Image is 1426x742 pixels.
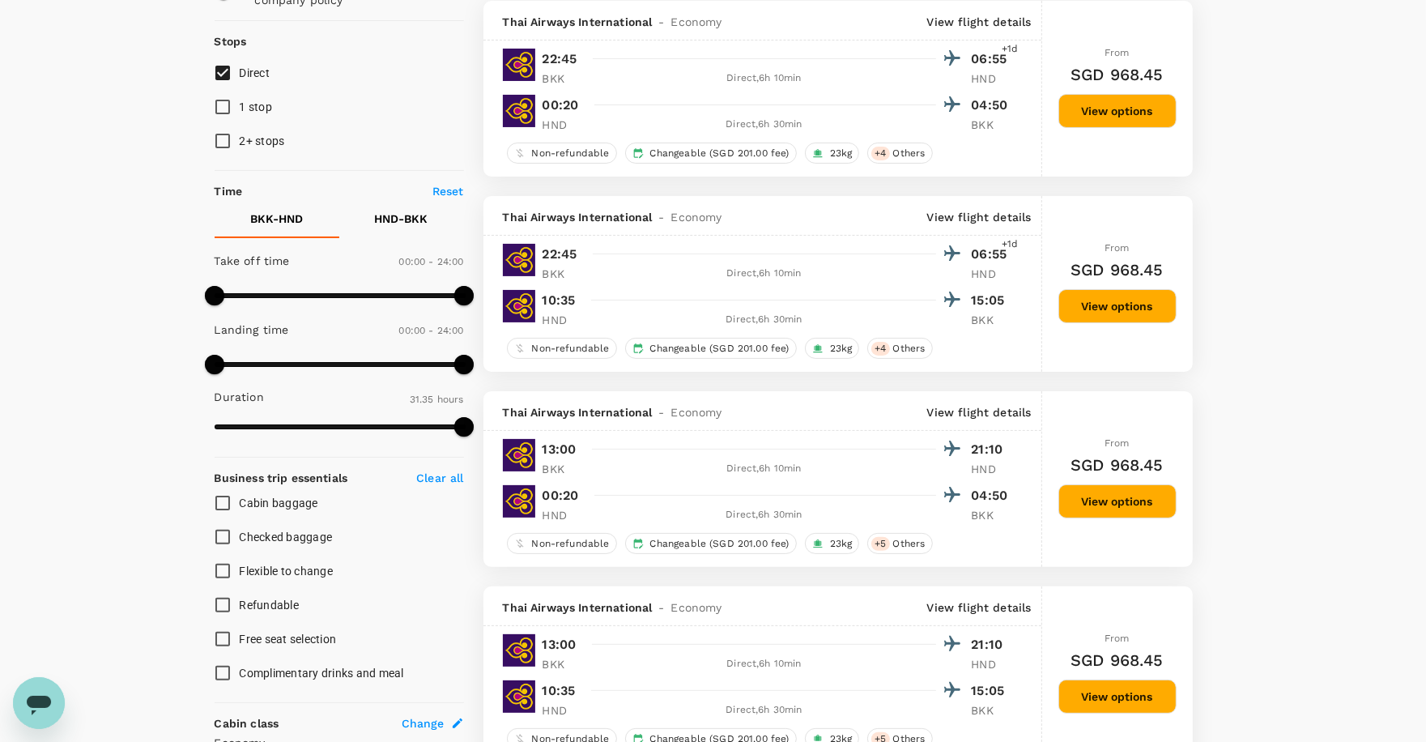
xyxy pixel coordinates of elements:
[375,211,428,227] p: HND - BKK
[871,147,889,160] span: + 4
[824,147,859,160] span: 23kg
[644,342,796,356] span: Changeable (SGD 201.00 fee)
[593,461,936,477] div: Direct , 6h 10min
[526,537,616,551] span: Non-refundable
[543,117,583,133] p: HND
[972,266,1012,282] p: HND
[526,147,616,160] span: Non-refundable
[1105,437,1130,449] span: From
[887,537,932,551] span: Others
[543,96,579,115] p: 00:20
[543,681,576,701] p: 10:35
[240,66,270,79] span: Direct
[215,35,247,48] strong: Stops
[543,266,583,282] p: BKK
[625,338,797,359] div: Changeable (SGD 201.00 fee)
[972,96,1012,115] p: 04:50
[416,470,463,486] p: Clear all
[240,100,273,113] span: 1 stop
[671,404,722,420] span: Economy
[824,342,859,356] span: 23kg
[593,117,936,133] div: Direct , 6h 30min
[927,404,1032,420] p: View flight details
[1058,289,1177,323] button: View options
[399,256,464,267] span: 00:00 - 24:00
[972,440,1012,459] p: 21:10
[503,680,535,713] img: TG
[543,635,577,655] p: 13:00
[805,533,860,554] div: 23kg
[240,633,337,646] span: Free seat selection
[240,667,404,680] span: Complimentary drinks and meal
[1002,237,1018,253] span: +1d
[215,183,243,199] p: Time
[871,342,889,356] span: + 4
[410,394,464,405] span: 31.35 hours
[215,322,289,338] p: Landing time
[543,486,579,505] p: 00:20
[652,404,670,420] span: -
[402,715,445,731] span: Change
[503,404,653,420] span: Thai Airways International
[972,486,1012,505] p: 04:50
[1105,47,1130,58] span: From
[1105,242,1130,254] span: From
[503,634,535,667] img: TG
[503,14,653,30] span: Thai Airways International
[593,70,936,87] div: Direct , 6h 10min
[543,291,576,310] p: 10:35
[543,461,583,477] p: BKK
[503,95,535,127] img: TG
[593,656,936,672] div: Direct , 6h 10min
[887,342,932,356] span: Others
[503,599,653,616] span: Thai Airways International
[1071,257,1164,283] h6: SGD 968.45
[507,143,617,164] div: Non-refundable
[543,70,583,87] p: BKK
[507,338,617,359] div: Non-refundable
[215,471,348,484] strong: Business trip essentials
[867,338,932,359] div: +4Others
[503,439,535,471] img: TG
[972,117,1012,133] p: BKK
[972,507,1012,523] p: BKK
[972,70,1012,87] p: HND
[240,531,333,544] span: Checked baggage
[805,143,860,164] div: 23kg
[543,49,577,69] p: 22:45
[593,702,936,719] div: Direct , 6h 30min
[1002,41,1018,58] span: +1d
[593,312,936,328] div: Direct , 6h 30min
[972,49,1012,69] p: 06:55
[215,253,290,269] p: Take off time
[671,209,722,225] span: Economy
[972,656,1012,672] p: HND
[507,533,617,554] div: Non-refundable
[927,209,1032,225] p: View flight details
[215,717,279,730] strong: Cabin class
[1058,680,1177,714] button: View options
[503,290,535,322] img: TG
[1058,94,1177,128] button: View options
[543,245,577,264] p: 22:45
[543,656,583,672] p: BKK
[625,533,797,554] div: Changeable (SGD 201.00 fee)
[644,147,796,160] span: Changeable (SGD 201.00 fee)
[215,389,264,405] p: Duration
[399,325,464,336] span: 00:00 - 24:00
[671,599,722,616] span: Economy
[250,211,303,227] p: BKK - HND
[13,677,65,729] iframe: Button to launch messaging window
[824,537,859,551] span: 23kg
[644,537,796,551] span: Changeable (SGD 201.00 fee)
[593,266,936,282] div: Direct , 6h 10min
[625,143,797,164] div: Changeable (SGD 201.00 fee)
[972,702,1012,719] p: BKK
[927,599,1032,616] p: View flight details
[432,183,464,199] p: Reset
[240,565,334,578] span: Flexible to change
[927,14,1032,30] p: View flight details
[503,485,535,518] img: TG
[1071,452,1164,478] h6: SGD 968.45
[871,537,889,551] span: + 5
